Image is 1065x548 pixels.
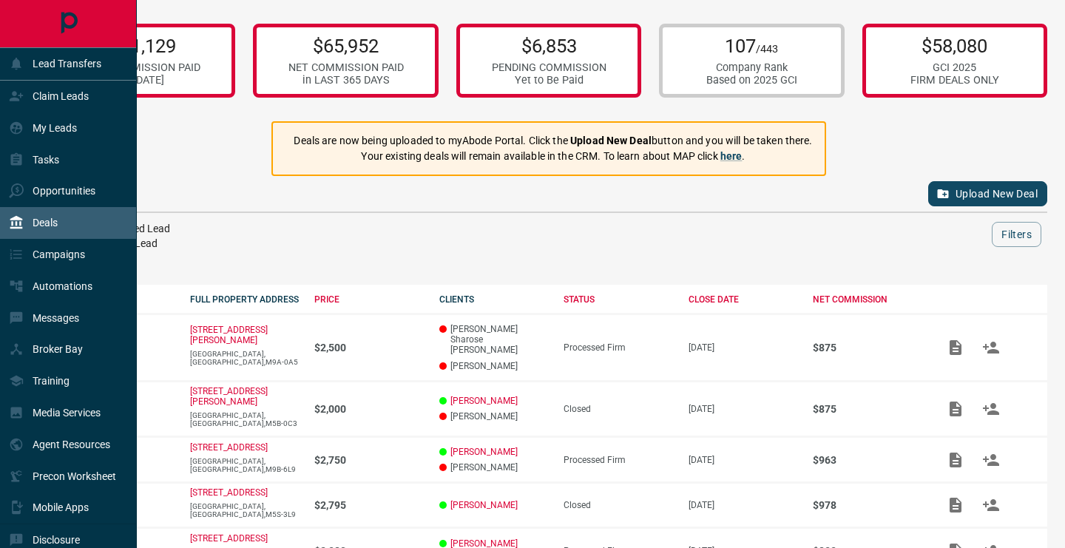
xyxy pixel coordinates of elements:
[288,61,404,74] div: NET COMMISSION PAID
[190,386,268,407] a: [STREET_ADDRESS][PERSON_NAME]
[910,35,999,57] p: $58,080
[938,403,973,413] span: Add / View Documents
[689,404,799,414] p: [DATE]
[439,462,550,473] p: [PERSON_NAME]
[564,500,674,510] div: Closed
[190,533,268,544] a: [STREET_ADDRESS]
[190,325,268,345] a: [STREET_ADDRESS][PERSON_NAME]
[85,61,200,74] div: NET COMMISSION PAID
[813,342,923,354] p: $875
[314,454,425,466] p: $2,750
[938,454,973,464] span: Add / View Documents
[190,350,300,366] p: [GEOGRAPHIC_DATA],[GEOGRAPHIC_DATA],M9A-0A5
[813,499,923,511] p: $978
[813,454,923,466] p: $963
[492,61,606,74] div: PENDING COMMISSION
[564,294,674,305] div: STATUS
[706,35,797,57] p: 107
[973,403,1009,413] span: Match Clients
[813,403,923,415] p: $875
[492,74,606,87] div: Yet to Be Paid
[190,411,300,427] p: [GEOGRAPHIC_DATA],[GEOGRAPHIC_DATA],M5B-0C3
[689,342,799,353] p: [DATE]
[439,324,550,355] p: [PERSON_NAME] Sharose [PERSON_NAME]
[190,487,268,498] a: [STREET_ADDRESS]
[973,454,1009,464] span: Match Clients
[564,404,674,414] div: Closed
[288,74,404,87] div: in LAST 365 DAYS
[190,442,268,453] a: [STREET_ADDRESS]
[564,455,674,465] div: Processed Firm
[992,222,1041,247] button: Filters
[450,500,518,510] a: [PERSON_NAME]
[439,411,550,422] p: [PERSON_NAME]
[439,294,550,305] div: CLIENTS
[938,500,973,510] span: Add / View Documents
[689,455,799,465] p: [DATE]
[450,447,518,457] a: [PERSON_NAME]
[314,403,425,415] p: $2,000
[706,74,797,87] div: Based on 2025 GCI
[190,294,300,305] div: FULL PROPERTY ADDRESS
[689,500,799,510] p: [DATE]
[314,499,425,511] p: $2,795
[706,61,797,74] div: Company Rank
[689,294,799,305] div: CLOSE DATE
[492,35,606,57] p: $6,853
[564,342,674,353] div: Processed Firm
[973,500,1009,510] span: Match Clients
[190,502,300,518] p: [GEOGRAPHIC_DATA],[GEOGRAPHIC_DATA],M5S-3L9
[314,294,425,305] div: PRICE
[973,342,1009,352] span: Match Clients
[938,342,973,352] span: Add / View Documents
[294,133,812,149] p: Deals are now being uploaded to myAbode Portal. Click the button and you will be taken there.
[756,43,778,55] span: /443
[928,181,1047,206] button: Upload New Deal
[720,150,743,162] a: here
[570,135,652,146] strong: Upload New Deal
[314,342,425,354] p: $2,500
[813,294,923,305] div: NET COMMISSION
[190,457,300,473] p: [GEOGRAPHIC_DATA],[GEOGRAPHIC_DATA],M9B-6L9
[439,361,550,371] p: [PERSON_NAME]
[85,35,200,57] p: $41,129
[288,35,404,57] p: $65,952
[294,149,812,164] p: Your existing deals will remain available in the CRM. To learn about MAP click .
[910,61,999,74] div: GCI 2025
[910,74,999,87] div: FIRM DEALS ONLY
[450,396,518,406] a: [PERSON_NAME]
[85,74,200,87] div: in [DATE]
